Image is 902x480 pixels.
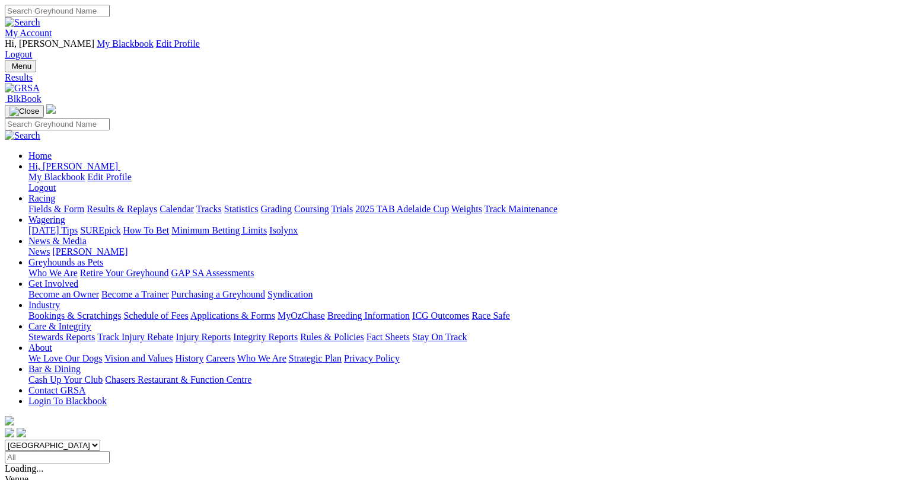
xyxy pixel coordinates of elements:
a: Trials [331,204,353,214]
a: My Account [5,28,52,38]
span: Hi, [PERSON_NAME] [28,161,118,171]
a: Become a Trainer [101,289,169,299]
a: Become an Owner [28,289,99,299]
input: Search [5,5,110,17]
a: Minimum Betting Limits [171,225,267,235]
span: BlkBook [7,94,42,104]
input: Select date [5,451,110,463]
img: Close [9,107,39,116]
a: Applications & Forms [190,311,275,321]
span: Hi, [PERSON_NAME] [5,39,94,49]
div: Wagering [28,225,897,236]
a: Track Injury Rebate [97,332,173,342]
div: About [28,353,897,364]
a: Stewards Reports [28,332,95,342]
a: Stay On Track [412,332,467,342]
input: Search [5,118,110,130]
a: SUREpick [80,225,120,235]
a: Purchasing a Greyhound [171,289,265,299]
a: Who We Are [237,353,286,363]
a: GAP SA Assessments [171,268,254,278]
a: Industry [28,300,60,310]
a: Weights [451,204,482,214]
img: facebook.svg [5,428,14,437]
img: Search [5,17,40,28]
a: BlkBook [5,94,42,104]
a: Coursing [294,204,329,214]
a: Race Safe [471,311,509,321]
a: We Love Our Dogs [28,353,102,363]
a: Integrity Reports [233,332,298,342]
div: Greyhounds as Pets [28,268,897,279]
a: Login To Blackbook [28,396,107,406]
a: Vision and Values [104,353,173,363]
a: Privacy Policy [344,353,400,363]
a: Bar & Dining [28,364,81,374]
a: Get Involved [28,279,78,289]
a: My Blackbook [97,39,154,49]
a: Track Maintenance [485,204,557,214]
a: Wagering [28,215,65,225]
div: Racing [28,204,897,215]
a: History [175,353,203,363]
a: Who We Are [28,268,78,278]
a: ICG Outcomes [412,311,469,321]
a: Edit Profile [88,172,132,182]
a: Calendar [160,204,194,214]
img: logo-grsa-white.png [5,416,14,425]
a: Cash Up Your Club [28,375,103,385]
a: [PERSON_NAME] [52,247,128,257]
div: Get Involved [28,289,897,300]
a: Careers [206,353,235,363]
a: Racing [28,193,55,203]
a: Rules & Policies [300,332,364,342]
a: How To Bet [123,225,170,235]
a: Logout [28,183,56,193]
button: Toggle navigation [5,105,44,118]
div: Hi, [PERSON_NAME] [28,172,897,193]
a: Fact Sheets [366,332,410,342]
div: Industry [28,311,897,321]
a: Home [28,151,52,161]
button: Toggle navigation [5,60,36,72]
a: Retire Your Greyhound [80,268,169,278]
a: Bookings & Scratchings [28,311,121,321]
span: Menu [12,62,31,71]
a: Results & Replays [87,204,157,214]
span: Loading... [5,463,43,473]
a: Breeding Information [327,311,410,321]
a: Logout [5,49,32,59]
img: GRSA [5,83,40,94]
img: logo-grsa-white.png [46,104,56,114]
a: Results [5,72,897,83]
a: Hi, [PERSON_NAME] [28,161,120,171]
div: Bar & Dining [28,375,897,385]
a: News [28,247,50,257]
a: Chasers Restaurant & Function Centre [105,375,251,385]
a: 2025 TAB Adelaide Cup [355,204,449,214]
a: Schedule of Fees [123,311,188,321]
img: twitter.svg [17,428,26,437]
a: Fields & Form [28,204,84,214]
a: Strategic Plan [289,353,342,363]
a: [DATE] Tips [28,225,78,235]
div: My Account [5,39,897,60]
a: Statistics [224,204,259,214]
a: Grading [261,204,292,214]
a: Contact GRSA [28,385,85,395]
div: News & Media [28,247,897,257]
a: MyOzChase [278,311,325,321]
a: Care & Integrity [28,321,91,331]
a: Greyhounds as Pets [28,257,103,267]
a: Tracks [196,204,222,214]
a: Injury Reports [176,332,231,342]
a: Isolynx [269,225,298,235]
img: Search [5,130,40,141]
a: About [28,343,52,353]
a: News & Media [28,236,87,246]
a: Syndication [267,289,313,299]
a: My Blackbook [28,172,85,182]
div: Care & Integrity [28,332,897,343]
a: Edit Profile [156,39,200,49]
